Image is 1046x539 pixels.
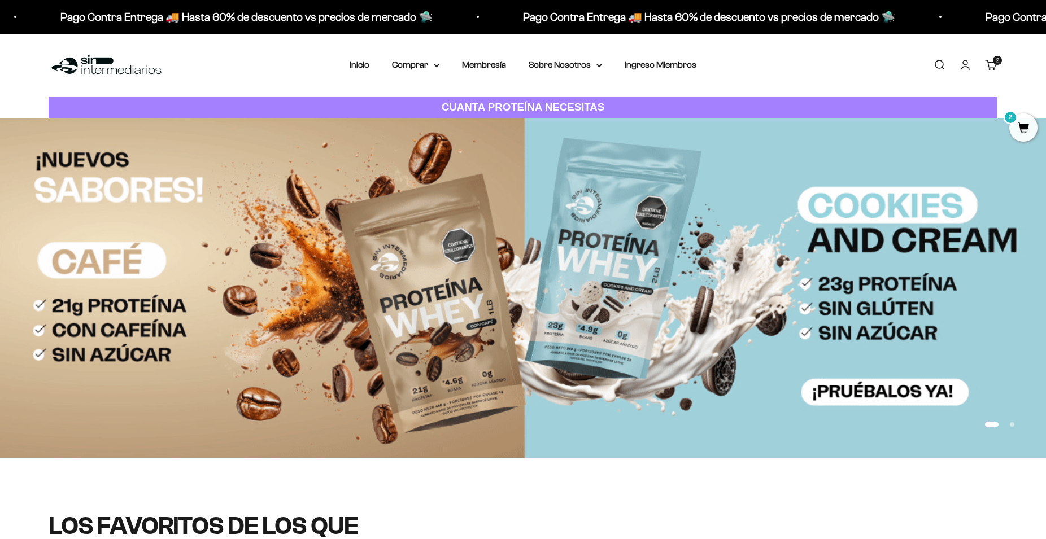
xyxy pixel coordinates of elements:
summary: Comprar [392,58,439,72]
span: 2 [996,58,999,63]
summary: Sobre Nosotros [529,58,602,72]
strong: CUANTA PROTEÍNA NECESITAS [442,101,605,113]
a: Membresía [462,60,506,69]
a: Ingreso Miembros [625,60,696,69]
p: Pago Contra Entrega 🚚 Hasta 60% de descuento vs precios de mercado 🛸 [60,8,433,26]
a: 2 [1009,122,1038,135]
mark: 2 [1004,111,1017,124]
a: CUANTA PROTEÍNA NECESITAS [49,97,997,119]
p: Pago Contra Entrega 🚚 Hasta 60% de descuento vs precios de mercado 🛸 [523,8,895,26]
a: Inicio [350,60,369,69]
